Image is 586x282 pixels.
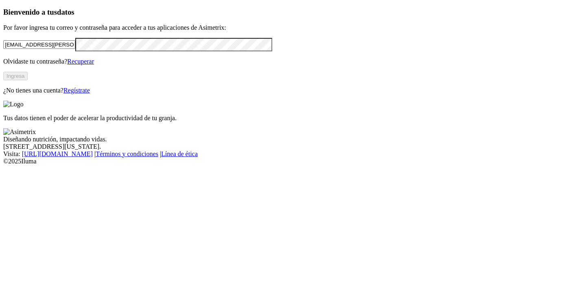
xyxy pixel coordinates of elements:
[3,136,583,143] div: Diseñando nutrición, impactando vidas.
[3,58,583,65] p: Olvidaste tu contraseña?
[22,150,93,157] a: [URL][DOMAIN_NAME]
[67,58,94,65] a: Recuperar
[57,8,74,16] span: datos
[161,150,198,157] a: Línea de ética
[3,128,36,136] img: Asimetrix
[3,143,583,150] div: [STREET_ADDRESS][US_STATE].
[3,101,24,108] img: Logo
[3,24,583,31] p: Por favor ingresa tu correo y contraseña para acceder a tus aplicaciones de Asimetrix:
[63,87,90,94] a: Regístrate
[3,150,583,158] div: Visita : | |
[3,158,583,165] div: © 2025 Iluma
[3,115,583,122] p: Tus datos tienen el poder de acelerar la productividad de tu granja.
[96,150,158,157] a: Términos y condiciones
[3,87,583,94] p: ¿No tienes una cuenta?
[3,8,583,17] h3: Bienvenido a tus
[3,40,75,49] input: Tu correo
[3,72,28,80] button: Ingresa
